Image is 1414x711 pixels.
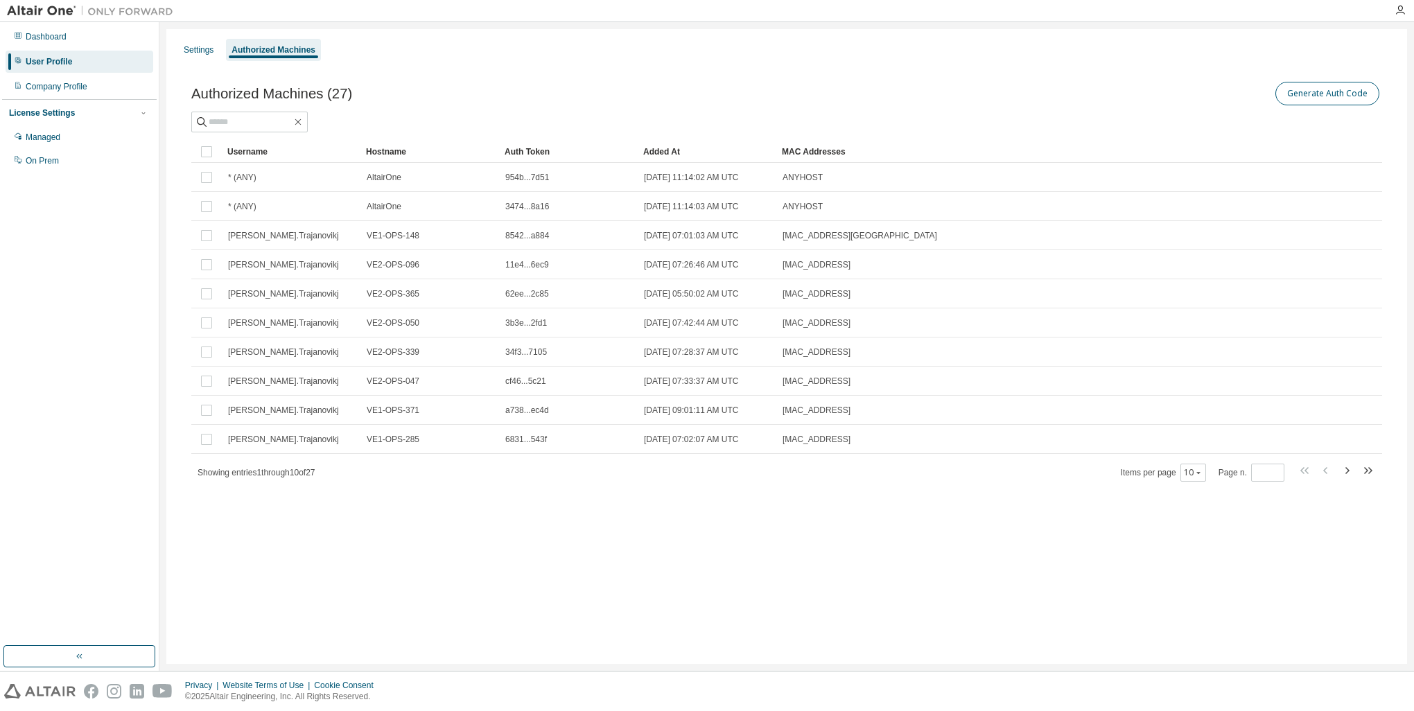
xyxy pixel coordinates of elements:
[130,684,144,699] img: linkedin.svg
[367,201,401,212] span: AltairOne
[505,346,547,358] span: 34f3...7105
[505,434,547,445] span: 6831...543f
[191,86,352,102] span: Authorized Machines (27)
[4,684,76,699] img: altair_logo.svg
[228,259,339,270] span: [PERSON_NAME].Trajanovikj
[505,405,549,416] span: a738...ec4d
[505,141,632,163] div: Auth Token
[644,405,739,416] span: [DATE] 09:01:11 AM UTC
[1121,464,1206,482] span: Items per page
[228,346,339,358] span: [PERSON_NAME].Trajanovikj
[783,346,850,358] span: [MAC_ADDRESS]
[783,317,850,328] span: [MAC_ADDRESS]
[107,684,121,699] img: instagram.svg
[644,434,739,445] span: [DATE] 07:02:07 AM UTC
[505,172,549,183] span: 954b...7d51
[783,434,850,445] span: [MAC_ADDRESS]
[228,230,339,241] span: [PERSON_NAME].Trajanovikj
[644,172,739,183] span: [DATE] 11:14:02 AM UTC
[1184,467,1203,478] button: 10
[84,684,98,699] img: facebook.svg
[783,376,850,387] span: [MAC_ADDRESS]
[228,288,339,299] span: [PERSON_NAME].Trajanovikj
[228,201,256,212] span: * (ANY)
[227,141,355,163] div: Username
[198,468,315,477] span: Showing entries 1 through 10 of 27
[228,434,339,445] span: [PERSON_NAME].Trajanovikj
[505,230,549,241] span: 8542...a884
[783,259,850,270] span: [MAC_ADDRESS]
[505,201,549,212] span: 3474...8a16
[26,56,72,67] div: User Profile
[782,141,1237,163] div: MAC Addresses
[644,230,739,241] span: [DATE] 07:01:03 AM UTC
[783,230,937,241] span: [MAC_ADDRESS][GEOGRAPHIC_DATA]
[228,317,339,328] span: [PERSON_NAME].Trajanovikj
[367,230,419,241] span: VE1-OPS-148
[9,107,75,119] div: License Settings
[184,44,213,55] div: Settings
[505,317,547,328] span: 3b3e...2fd1
[228,376,339,387] span: [PERSON_NAME].Trajanovikj
[228,172,256,183] span: * (ANY)
[26,31,67,42] div: Dashboard
[367,405,419,416] span: VE1-OPS-371
[367,434,419,445] span: VE1-OPS-285
[366,141,494,163] div: Hostname
[644,346,739,358] span: [DATE] 07:28:37 AM UTC
[7,4,180,18] img: Altair One
[367,317,419,328] span: VE2-OPS-050
[643,141,771,163] div: Added At
[505,288,549,299] span: 62ee...2c85
[152,684,173,699] img: youtube.svg
[644,259,739,270] span: [DATE] 07:26:46 AM UTC
[783,201,823,212] span: ANYHOST
[367,259,419,270] span: VE2-OPS-096
[367,346,419,358] span: VE2-OPS-339
[1219,464,1284,482] span: Page n.
[222,680,314,691] div: Website Terms of Use
[26,155,59,166] div: On Prem
[505,259,549,270] span: 11e4...6ec9
[644,376,739,387] span: [DATE] 07:33:37 AM UTC
[644,201,739,212] span: [DATE] 11:14:03 AM UTC
[644,288,739,299] span: [DATE] 05:50:02 AM UTC
[505,376,546,387] span: cf46...5c21
[367,172,401,183] span: AltairOne
[1275,82,1379,105] button: Generate Auth Code
[367,376,419,387] span: VE2-OPS-047
[232,44,315,55] div: Authorized Machines
[314,680,381,691] div: Cookie Consent
[644,317,739,328] span: [DATE] 07:42:44 AM UTC
[26,132,60,143] div: Managed
[185,680,222,691] div: Privacy
[185,691,382,703] p: © 2025 Altair Engineering, Inc. All Rights Reserved.
[783,172,823,183] span: ANYHOST
[367,288,419,299] span: VE2-OPS-365
[228,405,339,416] span: [PERSON_NAME].Trajanovikj
[26,81,87,92] div: Company Profile
[783,405,850,416] span: [MAC_ADDRESS]
[783,288,850,299] span: [MAC_ADDRESS]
